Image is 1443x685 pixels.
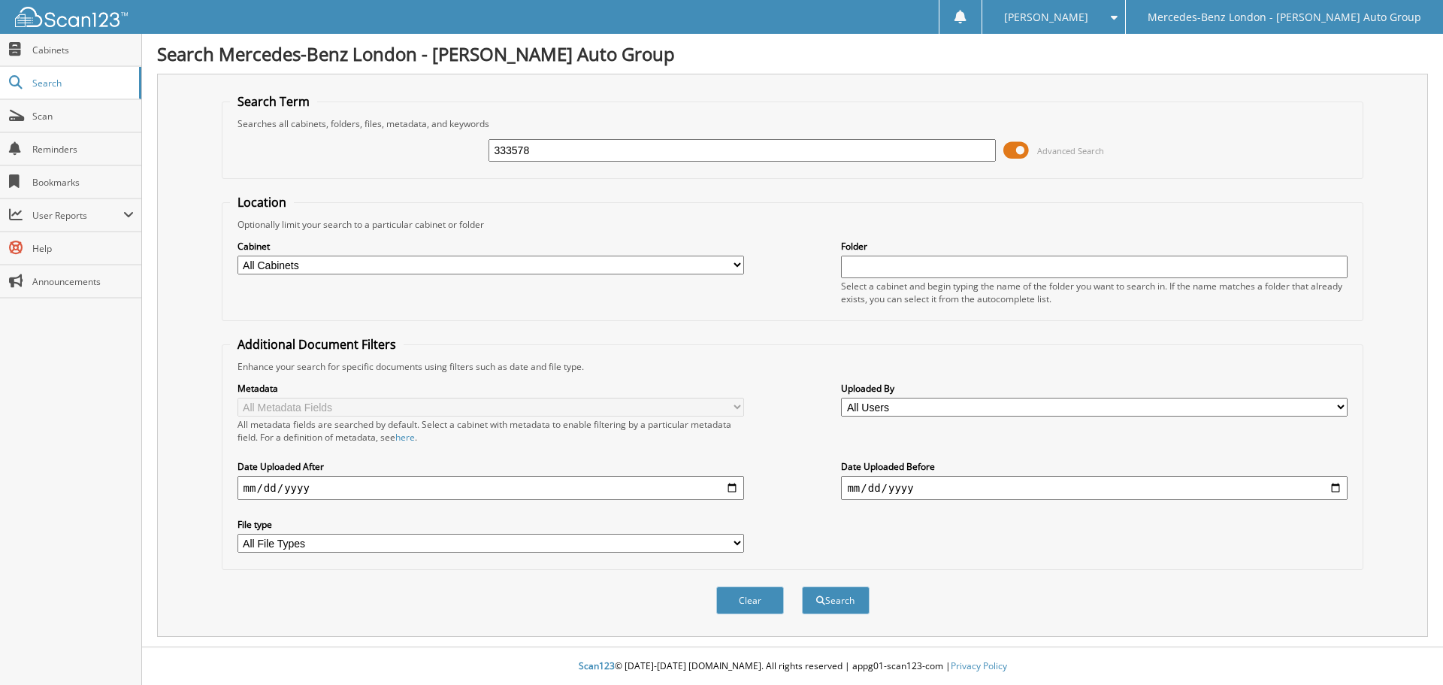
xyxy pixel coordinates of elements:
[237,382,744,395] label: Metadata
[32,242,134,255] span: Help
[841,476,1348,500] input: end
[951,659,1007,672] a: Privacy Policy
[230,194,294,211] legend: Location
[32,77,132,89] span: Search
[32,176,134,189] span: Bookmarks
[157,41,1428,66] h1: Search Mercedes-Benz London - [PERSON_NAME] Auto Group
[1148,13,1421,22] span: Mercedes-Benz London - [PERSON_NAME] Auto Group
[841,382,1348,395] label: Uploaded By
[841,280,1348,305] div: Select a cabinet and begin typing the name of the folder you want to search in. If the name match...
[237,460,744,473] label: Date Uploaded After
[841,240,1348,253] label: Folder
[32,44,134,56] span: Cabinets
[32,110,134,123] span: Scan
[716,586,784,614] button: Clear
[1368,613,1443,685] iframe: Chat Widget
[237,476,744,500] input: start
[1004,13,1088,22] span: [PERSON_NAME]
[142,648,1443,685] div: © [DATE]-[DATE] [DOMAIN_NAME]. All rights reserved | appg01-scan123-com |
[230,117,1356,130] div: Searches all cabinets, folders, files, metadata, and keywords
[237,240,744,253] label: Cabinet
[230,360,1356,373] div: Enhance your search for specific documents using filters such as date and file type.
[237,518,744,531] label: File type
[230,336,404,353] legend: Additional Document Filters
[32,275,134,288] span: Announcements
[1037,145,1104,156] span: Advanced Search
[841,460,1348,473] label: Date Uploaded Before
[32,209,123,222] span: User Reports
[395,431,415,444] a: here
[15,7,128,27] img: scan123-logo-white.svg
[802,586,870,614] button: Search
[579,659,615,672] span: Scan123
[230,218,1356,231] div: Optionally limit your search to a particular cabinet or folder
[32,143,134,156] span: Reminders
[237,418,744,444] div: All metadata fields are searched by default. Select a cabinet with metadata to enable filtering b...
[230,93,317,110] legend: Search Term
